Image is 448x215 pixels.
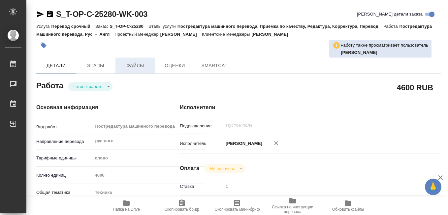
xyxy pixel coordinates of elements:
[148,24,177,29] p: Этапы услуги
[36,24,51,29] p: Услуга
[214,207,260,212] span: Скопировать мини-бриф
[223,182,419,191] input: Пустое поле
[72,84,105,89] button: Готов к работе
[265,196,320,215] button: Ссылка на инструкции перевода
[51,24,95,29] p: Перевод срочный
[36,138,92,145] p: Направление перевода
[341,50,377,55] b: [PERSON_NAME]
[180,164,199,172] h4: Оплата
[160,32,202,37] p: [PERSON_NAME]
[223,140,262,147] p: [PERSON_NAME]
[180,123,223,129] p: Подразделение
[119,62,151,70] span: Файлы
[428,180,439,194] span: 🙏
[208,166,237,171] button: Не оплачена
[99,196,154,215] button: Папка на Drive
[225,121,403,129] input: Пустое поле
[209,196,265,215] button: Скопировать мини-бриф
[164,207,199,212] span: Скопировать бриф
[36,38,51,53] button: Добавить тэг
[36,79,63,91] h2: Работа
[199,62,230,70] span: SmartCat
[56,10,147,19] a: S_T-OP-C-25280-WK-003
[36,10,44,18] button: Скопировать ссылку для ЯМессенджера
[80,62,112,70] span: Этапы
[46,10,54,18] button: Скопировать ссылку
[332,207,364,212] span: Обновить файлы
[114,32,160,37] p: Проектный менеджер
[36,172,92,179] p: Кол-во единиц
[425,179,441,195] button: 🙏
[159,62,191,70] span: Оценки
[205,164,245,173] div: Готов к работе
[92,187,205,198] div: Техника
[383,24,400,29] p: Работа
[341,49,428,56] p: Журавлева Александра
[95,24,110,29] p: Заказ:
[202,32,252,37] p: Клиентские менеджеры
[36,124,92,130] p: Вид работ
[180,183,223,190] p: Ставка
[92,170,205,180] input: Пустое поле
[36,155,92,161] p: Тарифные единицы
[92,152,205,164] div: слово
[269,136,283,150] button: Удалить исполнителя
[36,104,153,111] h4: Основная информация
[340,42,428,49] p: Работу также просматривает пользователь
[110,24,148,29] p: S_T-OP-C-25280
[177,24,383,29] p: Постредактура машинного перевода, Приёмка по качеству, Редактура, Корректура, Перевод
[154,196,209,215] button: Скопировать бриф
[68,82,112,91] div: Готов к работе
[397,82,433,93] h2: 4600 RUB
[40,62,72,70] span: Детали
[113,207,140,212] span: Папка на Drive
[269,205,316,214] span: Ссылка на инструкции перевода
[180,104,441,111] h4: Исполнители
[320,196,376,215] button: Обновить файлы
[251,32,293,37] p: [PERSON_NAME]
[36,189,92,196] p: Общая тематика
[357,11,423,18] span: [PERSON_NAME] детали заказа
